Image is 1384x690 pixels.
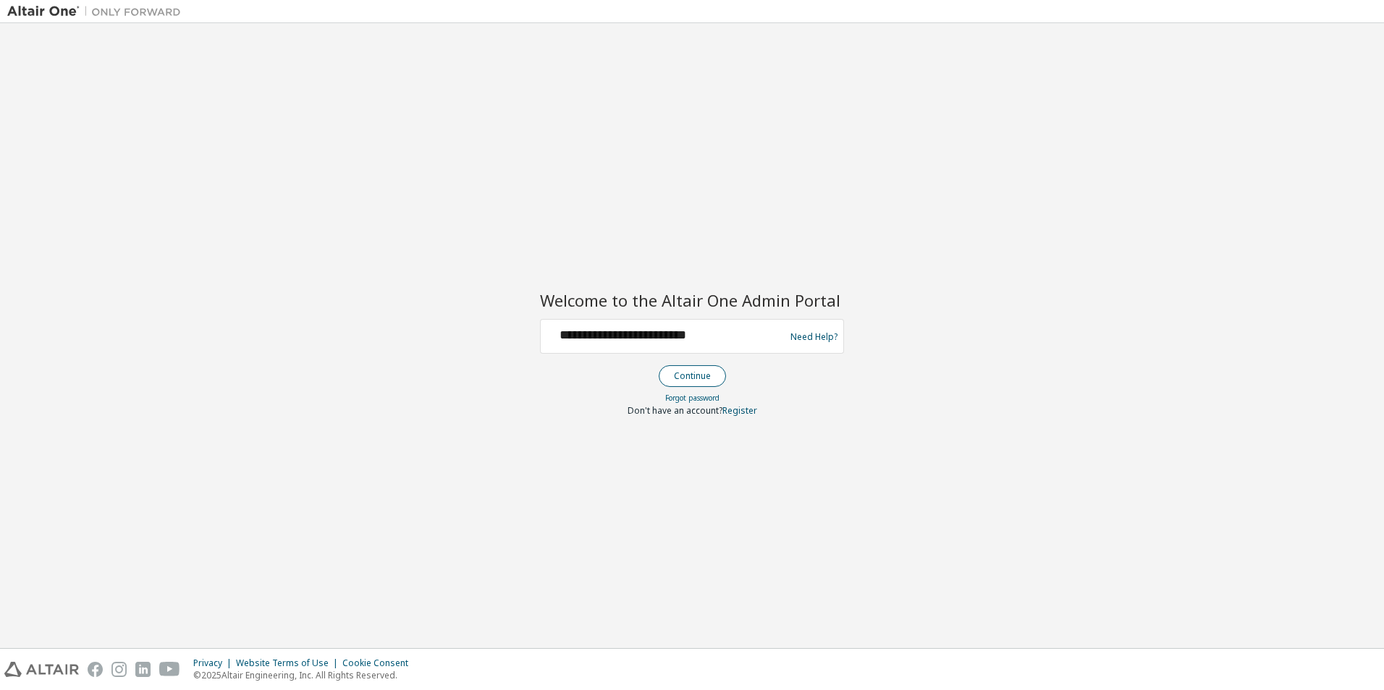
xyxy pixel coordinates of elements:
div: Cookie Consent [342,657,417,669]
img: Altair One [7,4,188,19]
img: instagram.svg [111,662,127,677]
img: facebook.svg [88,662,103,677]
img: altair_logo.svg [4,662,79,677]
a: Forgot password [665,393,720,403]
img: youtube.svg [159,662,180,677]
div: Website Terms of Use [236,657,342,669]
button: Continue [659,365,726,387]
span: Don't have an account? [628,404,722,417]
div: Privacy [193,657,236,669]
img: linkedin.svg [135,662,151,677]
h2: Welcome to the Altair One Admin Portal [540,290,844,310]
p: © 2025 Altair Engineering, Inc. All Rights Reserved. [193,669,417,681]
a: Register [722,404,757,417]
a: Need Help? [790,336,837,337]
